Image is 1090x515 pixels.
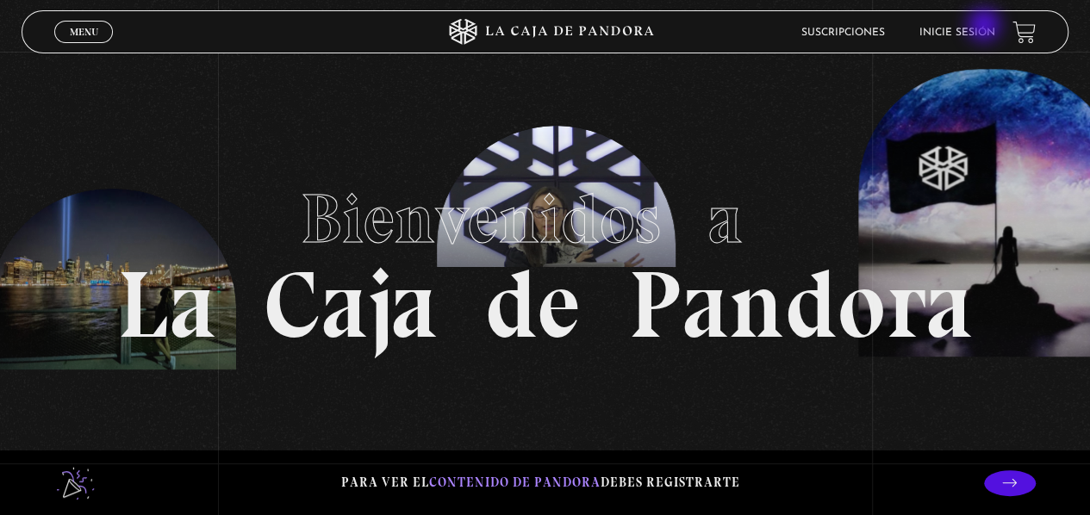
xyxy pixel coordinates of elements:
span: Bienvenidos a [301,177,790,260]
span: Cerrar [64,41,104,53]
a: Suscripciones [801,28,885,38]
span: Menu [70,27,98,37]
a: View your shopping cart [1012,20,1036,43]
a: Inicie sesión [919,28,995,38]
span: contenido de Pandora [429,475,601,490]
h1: La Caja de Pandora [117,163,973,352]
p: Para ver el debes registrarte [341,471,740,494]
